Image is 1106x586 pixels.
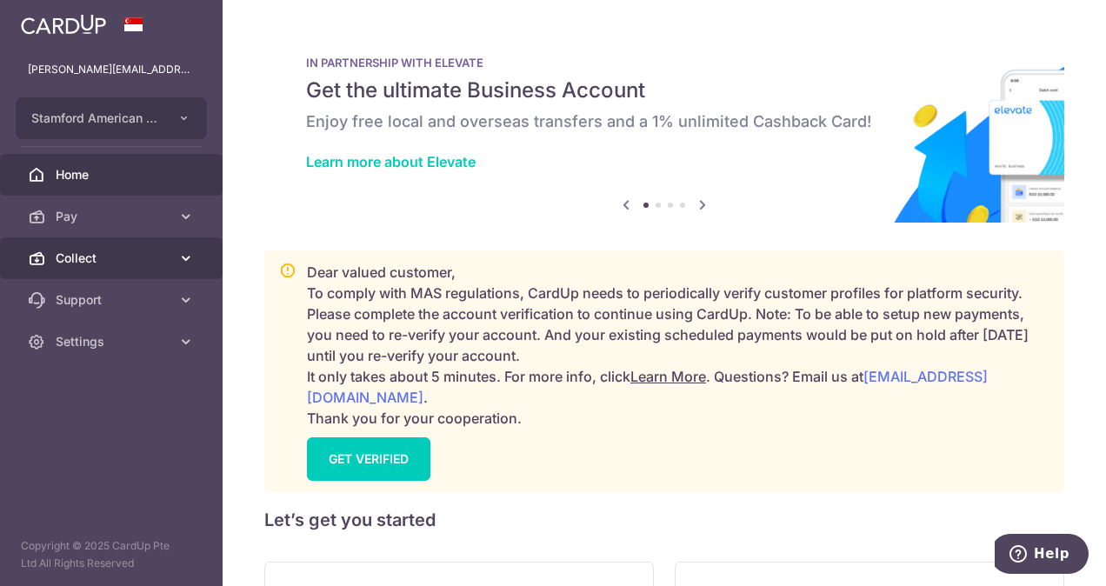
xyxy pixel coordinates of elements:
h5: Get the ultimate Business Account [306,77,1023,104]
span: Home [56,166,170,183]
span: Collect [56,250,170,267]
iframe: Opens a widget where you can find more information [995,534,1089,577]
a: Learn More [630,368,706,385]
a: Learn more about Elevate [306,153,476,170]
button: Stamford American International School Pte Ltd [16,97,207,139]
p: [PERSON_NAME][EMAIL_ADDRESS][PERSON_NAME][DOMAIN_NAME] [28,61,195,78]
span: Pay [56,208,170,225]
img: Renovation banner [264,28,1064,223]
img: CardUp [21,14,106,35]
span: Stamford American International School Pte Ltd [31,110,160,127]
span: Support [56,291,170,309]
span: Settings [56,333,170,350]
h5: Let’s get you started [264,506,1064,534]
h6: Enjoy free local and overseas transfers and a 1% unlimited Cashback Card! [306,111,1023,132]
a: GET VERIFIED [307,437,430,481]
p: Dear valued customer, To comply with MAS regulations, CardUp needs to periodically verify custome... [307,262,1049,429]
p: IN PARTNERSHIP WITH ELEVATE [306,56,1023,70]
